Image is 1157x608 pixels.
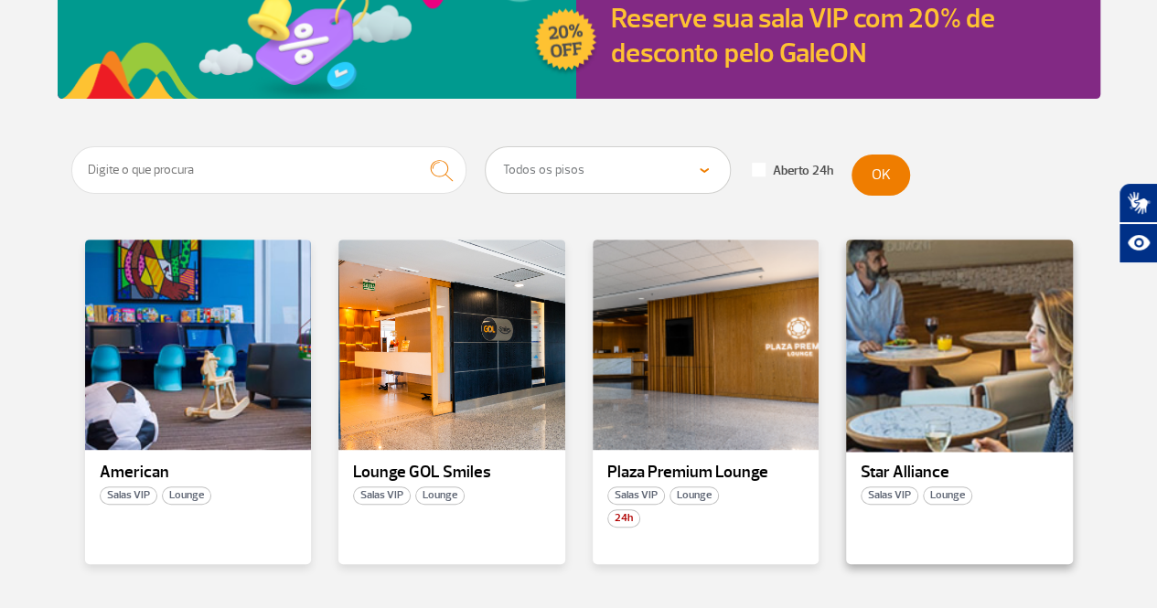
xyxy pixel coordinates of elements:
button: Abrir tradutor de língua de sinais. [1119,183,1157,223]
span: Salas VIP [861,486,918,505]
p: Plaza Premium Lounge [607,464,805,482]
a: Reserve sua sala VIP com 20% de desconto pelo GaleON [611,1,994,70]
span: Lounge [162,486,211,505]
span: 24h [607,509,640,528]
input: Digite o que procura [71,146,467,194]
p: Star Alliance [861,464,1058,482]
p: American [100,464,297,482]
div: Plugin de acessibilidade da Hand Talk. [1119,183,1157,263]
span: Lounge [923,486,972,505]
button: OK [852,155,910,196]
label: Aberto 24h [752,163,833,179]
span: Salas VIP [100,486,157,505]
p: Lounge GOL Smiles [353,464,551,482]
span: Lounge [670,486,719,505]
span: Salas VIP [353,486,411,505]
span: Lounge [415,486,465,505]
span: Salas VIP [607,486,665,505]
button: Abrir recursos assistivos. [1119,223,1157,263]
